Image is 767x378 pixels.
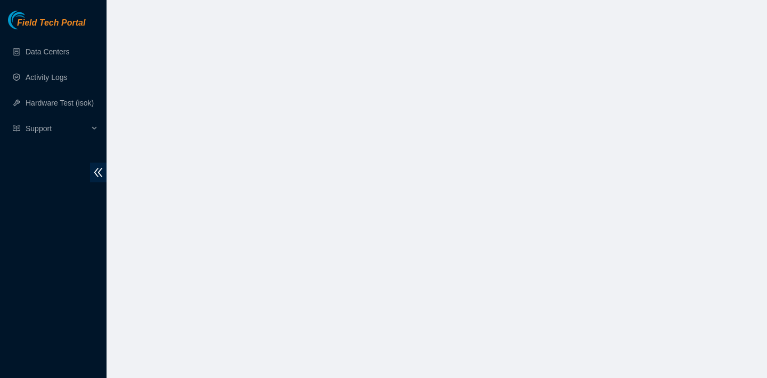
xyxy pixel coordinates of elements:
[17,18,85,28] span: Field Tech Portal
[8,19,85,33] a: Akamai TechnologiesField Tech Portal
[26,99,94,107] a: Hardware Test (isok)
[26,47,69,56] a: Data Centers
[90,163,107,182] span: double-left
[26,118,88,139] span: Support
[8,11,54,29] img: Akamai Technologies
[13,125,20,132] span: read
[26,73,68,82] a: Activity Logs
